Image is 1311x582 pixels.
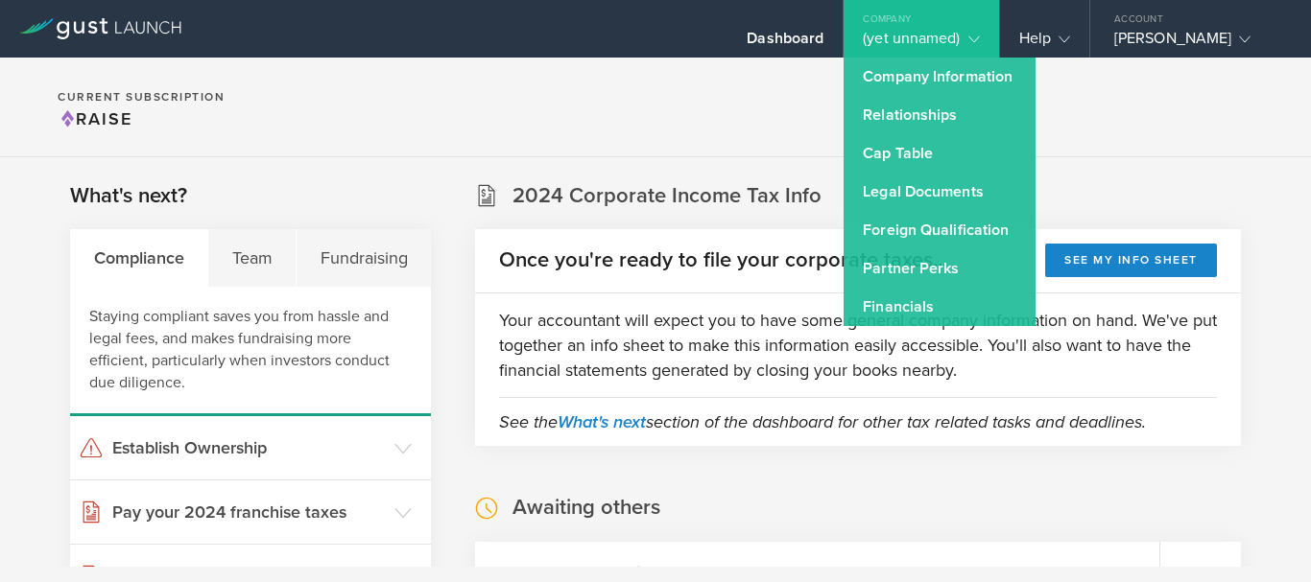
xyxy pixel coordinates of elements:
[558,411,646,432] a: What's next
[499,411,1146,432] em: See the section of the dashboard for other tax related tasks and deadlines.
[70,229,208,287] div: Compliance
[863,29,979,58] div: (yet unnamed)
[1045,244,1217,277] button: See my info sheet
[70,182,187,210] h2: What's next?
[499,246,947,274] h2: Once you're ready to file your corporate taxes...
[70,287,431,416] div: Staying compliant saves you from hassle and legal fees, and makes fundraising more efficient, par...
[58,108,132,129] span: Raise
[1215,490,1311,582] div: Widget de chat
[297,229,431,287] div: Fundraising
[1019,29,1070,58] div: Help
[208,229,297,287] div: Team
[512,182,822,210] h2: 2024 Corporate Income Tax Info
[1215,490,1311,582] iframe: Chat Widget
[499,308,1217,383] p: Your accountant will expect you to have some general company information on hand. We've put toget...
[747,29,823,58] div: Dashboard
[112,500,385,524] h3: Pay your 2024 franchise taxes
[58,91,225,103] h2: Current Subscription
[112,435,385,460] h3: Establish Ownership
[1114,29,1277,58] div: [PERSON_NAME]
[512,494,660,522] h2: Awaiting others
